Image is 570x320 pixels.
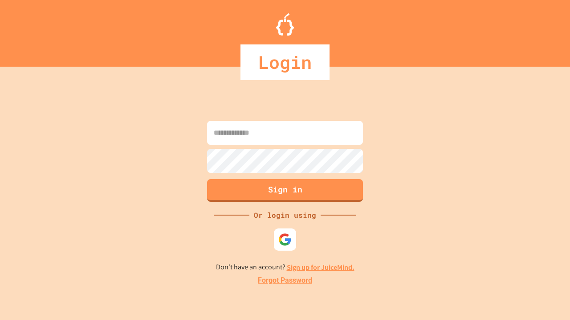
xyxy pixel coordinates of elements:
[496,246,561,284] iframe: chat widget
[258,275,312,286] a: Forgot Password
[216,262,354,273] p: Don't have an account?
[287,263,354,272] a: Sign up for JuiceMind.
[249,210,321,220] div: Or login using
[278,233,292,246] img: google-icon.svg
[240,44,330,80] div: Login
[533,284,561,311] iframe: chat widget
[207,179,363,202] button: Sign in
[276,13,294,36] img: Logo.svg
